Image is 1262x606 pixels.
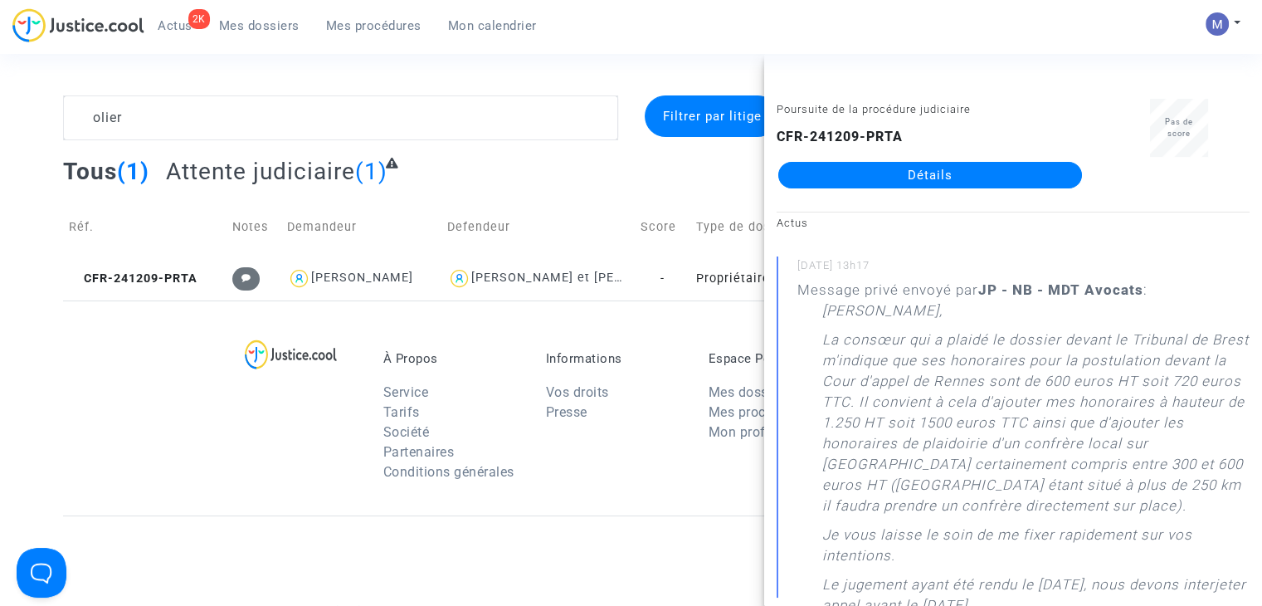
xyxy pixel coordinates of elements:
td: Notes [227,198,281,257]
a: Détails [778,162,1082,188]
b: CFR-241209-PRTA [777,129,903,144]
small: Actus [777,217,808,229]
td: Score [635,198,689,257]
td: Type de dossier [690,198,884,257]
span: Mes dossiers [219,18,300,33]
img: icon-user.svg [287,266,311,291]
a: Mes dossiers [709,384,791,400]
span: Attente judiciaire [166,158,355,185]
span: Filtrer par litige [662,109,761,124]
a: Mon profil [709,424,773,440]
a: Service [383,384,429,400]
img: AAcHTtesyyZjLYJxzrkRG5BOJsapQ6nO-85ChvdZAQ62n80C=s96-c [1206,12,1229,36]
small: Poursuite de la procédure judiciaire [777,103,971,115]
a: Presse [546,404,587,420]
div: 2K [188,9,210,29]
a: Mes procédures [709,404,807,420]
small: [DATE] 13h17 [797,258,1250,280]
a: Partenaires [383,444,455,460]
td: Demandeur [281,198,441,257]
p: Espace Personnel [709,351,846,366]
td: Defendeur [441,198,635,257]
span: Mes procédures [326,18,421,33]
span: (1) [355,158,387,185]
img: jc-logo.svg [12,8,144,42]
p: Je vous laisse le soin de me fixer rapidement sur vos intentions. [822,525,1250,574]
p: La consœur qui a plaidé le dossier devant le Tribunal de Brest m'indique que ses honoraires pour ... [822,330,1250,525]
img: icon-user.svg [447,266,471,291]
a: Tarifs [383,404,420,420]
a: Société [383,424,430,440]
span: Actus [158,18,192,33]
td: Propriétaire : Loyers impayés/Charges impayées [690,257,884,301]
span: Pas de score [1165,117,1193,138]
span: Tous [63,158,117,185]
p: [PERSON_NAME], [822,301,943,330]
span: (1) [117,158,149,185]
td: Réf. [63,198,227,257]
span: - [660,271,665,286]
div: [PERSON_NAME] et [PERSON_NAME] [471,271,696,285]
a: Conditions générales [383,464,514,480]
iframe: Help Scout Beacon - Open [17,548,66,598]
p: À Propos [383,351,521,366]
p: Informations [546,351,684,366]
b: JP - NB - MDT Avocats [978,281,1143,298]
span: Mon calendrier [448,18,537,33]
div: [PERSON_NAME] [311,271,413,285]
img: logo-lg.svg [245,340,337,369]
a: Vos droits [546,384,609,400]
span: CFR-241209-PRTA [69,271,197,286]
